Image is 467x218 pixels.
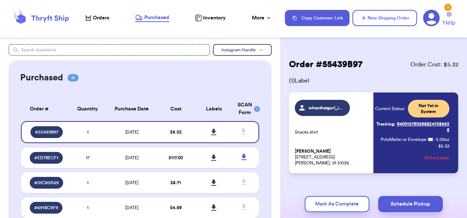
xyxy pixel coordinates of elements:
span: ( 1 ) Label [289,76,458,85]
div: 2 [444,4,452,11]
span: Current Status: [375,106,405,112]
span: 5.00 oz [436,137,449,142]
span: whosthatgurl_itsjenni [308,105,343,111]
span: [PERSON_NAME] [295,149,331,154]
span: [DATE] [125,156,138,160]
button: Refund label [424,150,449,166]
input: Search shipments... [8,44,210,56]
span: 17 [86,156,90,160]
th: Labels [195,97,233,121]
span: 1 [87,206,88,210]
a: Orders [85,14,109,22]
span: $ 8.71 [170,181,181,185]
th: Cost [157,97,195,121]
span: Order Cost: $ 5.32 [410,60,458,69]
span: # 01C80A69 [34,180,59,186]
span: Not Yet in System [412,103,445,115]
a: Purchased [135,14,169,22]
span: Help [443,18,455,27]
span: [DATE] [125,206,138,210]
div: SCAN Form [238,101,250,117]
span: Purchased [144,14,169,21]
a: Inventory [195,14,226,22]
a: Tracking:9400137903968247385536 [375,118,449,136]
th: Order # [21,97,69,121]
span: $ 117.00 [169,156,183,160]
th: Quantity [69,97,107,121]
p: [STREET_ADDRESS] [PERSON_NAME], IA 51036 [295,148,369,166]
span: PolyMailer or Envelope ✉️ [381,137,433,142]
span: # 691BC9F9 [34,205,58,211]
h2: Purchased [20,72,63,84]
span: Inventory [203,14,226,22]
span: # ED7BECF1 [34,155,58,161]
a: Help [443,12,455,27]
span: Instagram Handle [221,48,256,52]
span: $ 4.69 [170,206,182,210]
div: More [252,14,272,22]
button: Mark As Complete [305,196,369,212]
th: Purchase Date [107,97,157,121]
span: Tracking: [376,121,395,127]
span: 11 [68,74,79,81]
h2: Order # 55439B97 [289,59,362,70]
span: Orders [93,14,109,22]
p: $ 5.32 [438,143,449,149]
span: 1 [87,130,88,134]
button: Copy Customer Link [285,10,350,26]
p: Snacks shirt [295,129,369,135]
button: New Shipping Order [352,10,417,26]
span: : [433,137,434,142]
span: [DATE] [125,130,138,134]
span: # 55439B97 [35,129,58,135]
button: Schedule Pickup [378,196,443,212]
span: $ 5.32 [170,130,182,134]
span: [DATE] [125,181,138,185]
span: 1 [87,181,88,185]
button: Instagram Handle [213,44,272,56]
a: 2 [423,10,440,26]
